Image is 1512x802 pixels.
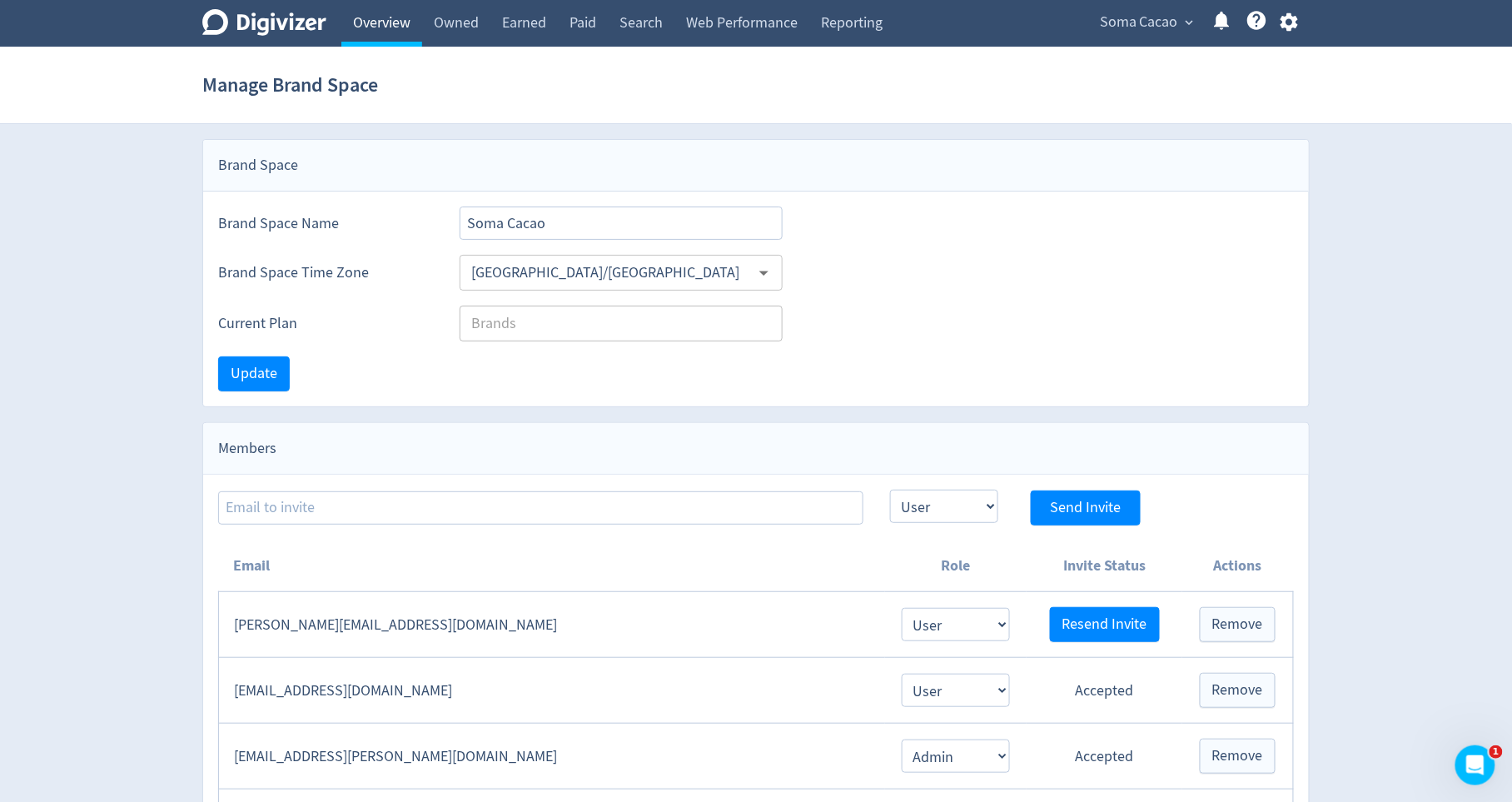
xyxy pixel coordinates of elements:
iframe: Intercom live chat [1455,745,1495,785]
button: Send Invite [1031,491,1141,526]
span: Update [231,366,277,381]
button: Remove [1200,607,1276,642]
th: Invite Status [1027,540,1182,592]
label: Current Plan [218,313,433,334]
div: Members [203,423,1309,475]
input: Email to invite [218,491,863,525]
td: [EMAIL_ADDRESS][DOMAIN_NAME] [219,658,885,724]
td: [PERSON_NAME][EMAIL_ADDRESS][DOMAIN_NAME] [219,592,885,658]
span: expand_more [1182,15,1197,30]
button: Soma Cacao [1094,9,1198,36]
button: Update [218,356,290,391]
span: Remove [1212,683,1263,698]
button: Open [751,260,777,286]
span: Soma Cacao [1100,9,1178,36]
span: Resend Invite [1062,617,1147,632]
input: Brand Space [460,207,783,240]
span: Remove [1212,617,1263,632]
button: Remove [1200,739,1276,774]
button: Remove [1200,673,1276,708]
h1: Manage Brand Space [202,58,378,112]
th: Actions [1182,540,1293,592]
td: [EMAIL_ADDRESS][PERSON_NAME][DOMAIN_NAME] [219,724,885,790]
label: Brand Space Name [218,213,433,234]
input: Select Timezone [465,260,750,286]
label: Brand Space Time Zone [218,262,433,283]
span: Remove [1212,749,1263,764]
span: Send Invite [1051,501,1122,516]
td: Accepted [1027,724,1182,790]
td: Accepted [1027,658,1182,724]
th: Email [219,540,885,592]
div: Brand Space [203,140,1309,192]
button: Resend Invite [1050,607,1160,642]
span: 1 [1490,745,1503,759]
th: Role [885,540,1027,592]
